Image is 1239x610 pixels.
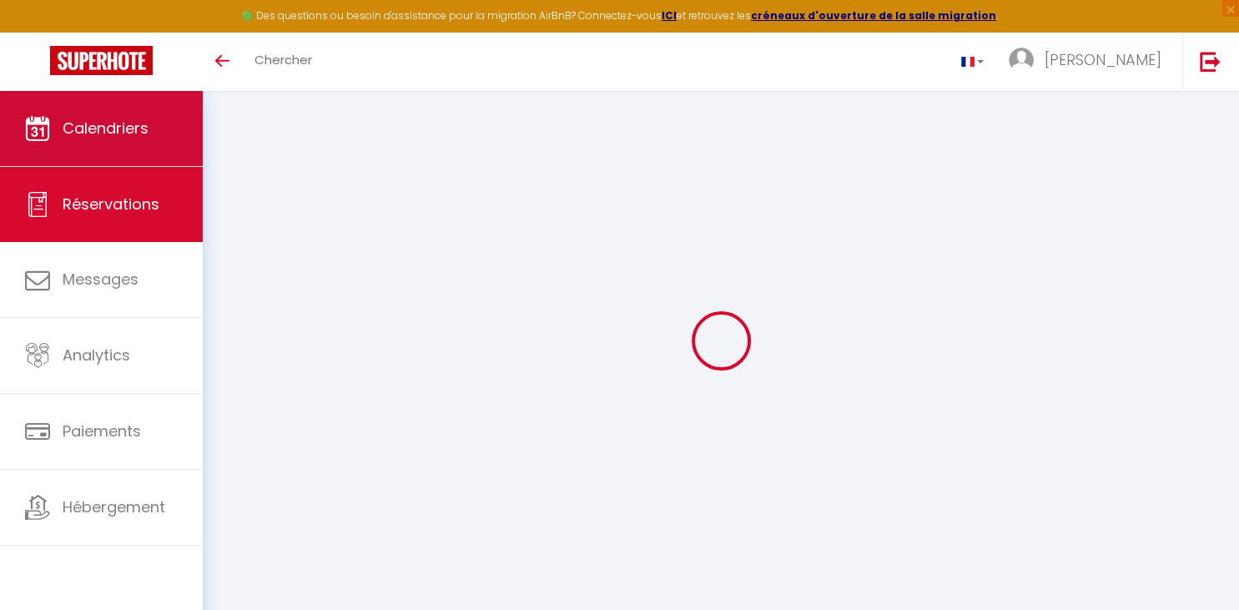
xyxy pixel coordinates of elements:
[254,51,312,68] span: Chercher
[63,421,141,441] span: Paiements
[1009,48,1034,73] img: ...
[1200,51,1221,72] img: logout
[63,194,159,214] span: Réservations
[63,345,130,365] span: Analytics
[996,33,1182,91] a: ... [PERSON_NAME]
[662,8,677,23] a: ICI
[63,269,139,290] span: Messages
[242,33,325,91] a: Chercher
[751,8,996,23] a: créneaux d'ouverture de la salle migration
[50,46,153,75] img: Super Booking
[1045,49,1161,70] span: [PERSON_NAME]
[63,118,149,139] span: Calendriers
[63,497,165,517] span: Hébergement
